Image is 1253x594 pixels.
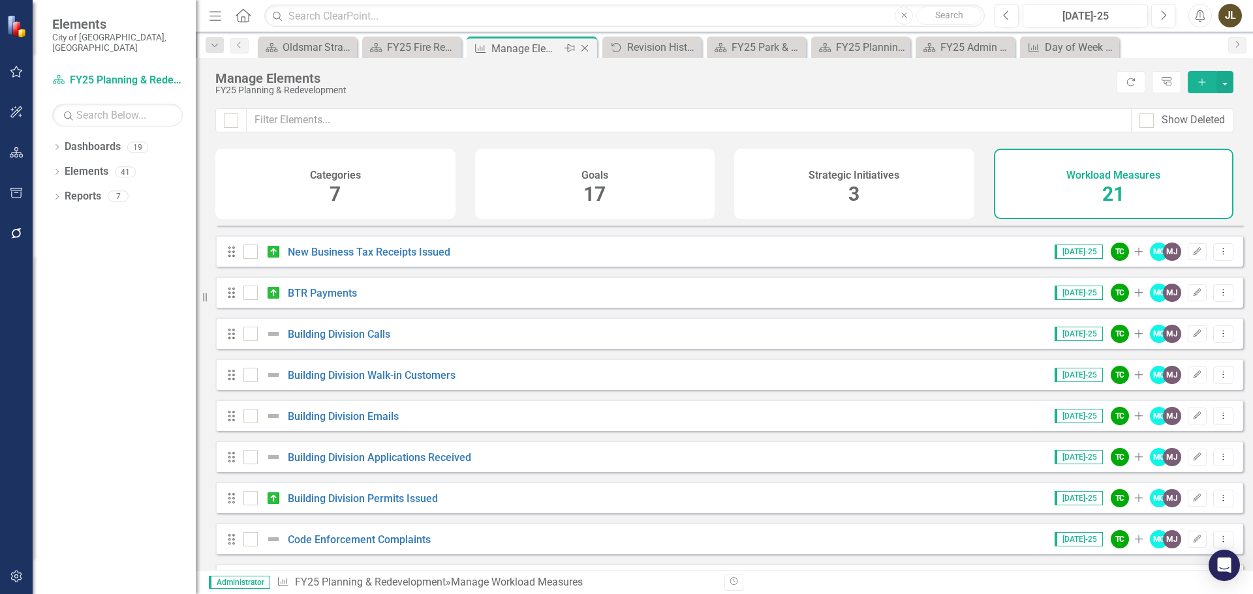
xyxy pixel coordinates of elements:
div: MJ [1163,243,1181,261]
img: Not Defined [266,531,281,547]
span: 7 [330,183,341,205]
span: [DATE]-25 [1055,450,1103,464]
a: FY25 Admin Services - Strategic Plan [919,39,1012,55]
img: On Target [266,244,281,260]
div: MC [1150,448,1168,466]
a: FY25 Park & Rec - Strategic Plan [710,39,803,55]
h4: Workload Measures [1066,170,1160,181]
span: 3 [848,183,859,205]
span: [DATE]-25 [1055,245,1103,259]
div: TC [1111,448,1129,466]
a: Elements [65,164,108,179]
a: Oldsmar Strategy Plan [261,39,354,55]
div: MC [1150,530,1168,548]
a: Building Division Emails [288,410,399,423]
img: Not Defined [266,449,281,465]
button: Search [916,7,982,25]
a: Day of Week Call Concurrency [1023,39,1116,55]
div: MC [1150,407,1168,425]
div: MC [1150,243,1168,261]
a: Revision History [606,39,698,55]
div: TC [1111,325,1129,343]
span: 17 [583,183,606,205]
a: Dashboards [65,140,121,155]
a: Building Division Applications Received [288,451,471,464]
div: MJ [1163,325,1181,343]
div: FY25 Planning & Redevelopment [215,85,1110,95]
div: 19 [127,141,148,153]
div: FY25 Fire Rescue - Strategic Plan [387,39,458,55]
span: Elements [52,16,183,32]
a: Code Enforcement Complaints [288,533,431,546]
input: Filter Elements... [246,108,1132,132]
img: On Target [266,285,281,301]
span: [DATE]-25 [1055,368,1103,382]
div: MJ [1163,407,1181,425]
div: MJ [1163,489,1181,507]
img: On Target [266,490,281,506]
div: Revision History [627,39,698,55]
div: FY25 Park & Rec - Strategic Plan [732,39,803,55]
div: TC [1111,284,1129,302]
div: MC [1150,489,1168,507]
span: [DATE]-25 [1055,286,1103,300]
span: Search [935,10,963,20]
a: New Business Tax Receipts Issued [288,246,450,258]
div: Oldsmar Strategy Plan [283,39,354,55]
button: [DATE]-25 [1023,4,1148,27]
div: Show Deleted [1162,113,1225,128]
span: [DATE]-25 [1055,409,1103,423]
small: City of [GEOGRAPHIC_DATA], [GEOGRAPHIC_DATA] [52,32,183,53]
div: FY25 Admin Services - Strategic Plan [940,39,1012,55]
div: MJ [1163,448,1181,466]
img: ClearPoint Strategy [7,15,29,38]
input: Search Below... [52,104,183,126]
div: TC [1111,489,1129,507]
a: Building Division Calls [288,328,390,340]
a: Building Division Walk-in Customers [288,369,456,381]
div: Day of Week Call Concurrency [1045,39,1116,55]
a: BTR Payments [288,287,357,299]
a: FY25 Planning & Redevelopment - Strategic Plan [814,39,907,55]
span: [DATE]-25 [1055,491,1103,505]
div: TC [1111,366,1129,384]
div: MJ [1163,366,1181,384]
a: FY25 Fire Rescue - Strategic Plan [365,39,458,55]
div: » Manage Workload Measures [277,575,715,590]
div: Manage Elements [215,71,1110,85]
div: TC [1111,243,1129,261]
h4: Categories [310,170,361,181]
span: [DATE]-25 [1055,532,1103,546]
span: [DATE]-25 [1055,327,1103,341]
div: [DATE]-25 [1027,8,1143,24]
a: FY25 Planning & Redevelopment [52,73,183,88]
h4: Strategic Initiatives [809,170,899,181]
div: 41 [115,166,136,177]
img: Not Defined [266,408,281,424]
div: FY25 Planning & Redevelopment - Strategic Plan [836,39,907,55]
div: TC [1111,407,1129,425]
div: MC [1150,325,1168,343]
img: Not Defined [266,367,281,383]
span: Administrator [209,576,270,589]
div: 7 [108,191,129,202]
button: JL [1218,4,1242,27]
h4: Goals [581,170,608,181]
div: MJ [1163,284,1181,302]
div: Open Intercom Messenger [1209,550,1240,581]
a: Building Division Permits Issued [288,492,438,505]
input: Search ClearPoint... [264,5,985,27]
div: MJ [1163,530,1181,548]
div: MC [1150,284,1168,302]
a: FY25 Planning & Redevelopment [295,576,446,588]
div: TC [1111,530,1129,548]
span: 21 [1102,183,1124,205]
div: MC [1150,366,1168,384]
img: Not Defined [266,326,281,342]
div: Manage Elements [491,40,561,57]
a: Reports [65,189,101,204]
